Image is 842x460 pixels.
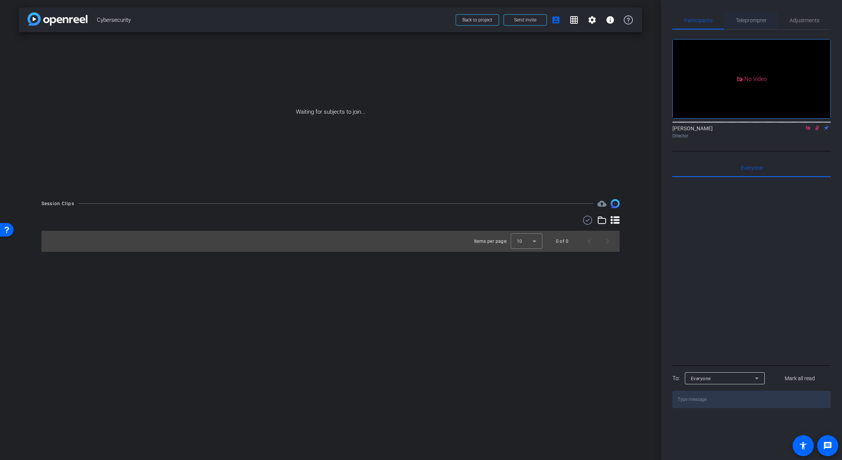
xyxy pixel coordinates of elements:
[588,15,597,24] mat-icon: settings
[504,14,547,26] button: Send invite
[672,125,831,139] div: [PERSON_NAME]
[684,18,713,23] span: Participants
[456,14,499,26] button: Back to project
[597,199,606,208] mat-icon: cloud_upload
[41,200,74,207] div: Session Clips
[790,18,819,23] span: Adjustments
[744,75,767,82] span: No Video
[736,18,767,23] span: Teleprompter
[597,199,606,208] span: Destinations for your clips
[672,133,831,139] div: Director
[514,17,536,23] span: Send invite
[462,17,492,23] span: Back to project
[741,165,762,171] span: Everyone
[823,441,832,450] mat-icon: message
[97,12,451,27] span: Cybersecurity
[19,32,642,192] div: Waiting for subjects to join...
[769,372,831,385] button: Mark all read
[569,15,579,24] mat-icon: grid_on
[785,375,815,382] span: Mark all read
[599,232,617,250] button: Next page
[606,15,615,24] mat-icon: info
[672,374,680,383] div: To:
[474,238,508,245] div: Items per page:
[799,441,808,450] mat-icon: accessibility
[28,12,87,26] img: app-logo
[580,232,599,250] button: Previous page
[691,376,711,381] span: Everyone
[556,238,568,245] div: 0 of 0
[611,199,620,208] img: Session clips
[551,15,560,24] mat-icon: account_box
